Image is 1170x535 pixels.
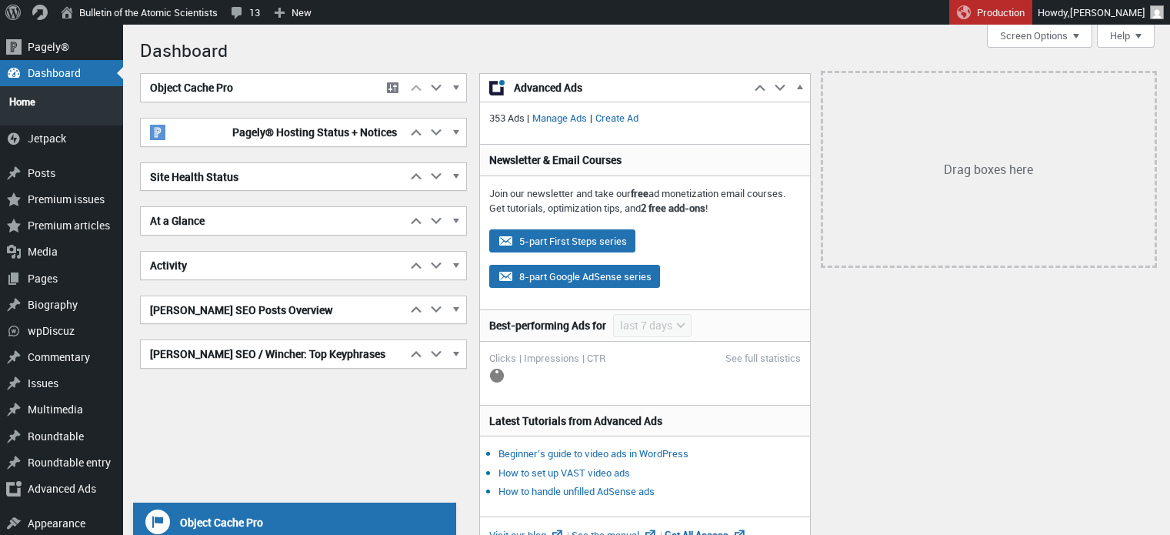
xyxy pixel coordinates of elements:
[141,296,406,324] h2: [PERSON_NAME] SEO Posts Overview
[489,186,801,216] p: Join our newsletter and take our ad monetization email courses. Get tutorials, optimization tips,...
[141,119,406,146] h2: Pagely® Hosting Status + Notices
[1070,5,1145,19] span: [PERSON_NAME]
[140,32,1155,65] h1: Dashboard
[141,252,406,279] h2: Activity
[489,318,606,333] h3: Best-performing Ads for
[150,125,165,140] img: pagely-w-on-b20x20.png
[987,25,1092,48] button: Screen Options
[641,201,705,215] strong: 2 free add-ons
[489,111,801,126] p: 353 Ads | |
[489,413,801,429] h3: Latest Tutorials from Advanced Ads
[141,340,406,368] h2: [PERSON_NAME] SEO / Wincher: Top Keyphrases
[489,152,801,168] h3: Newsletter & Email Courses
[498,446,688,460] a: Beginner’s guide to video ads in WordPress
[529,111,590,125] a: Manage Ads
[631,186,648,200] strong: free
[498,466,630,480] a: How to set up VAST video ads
[489,265,660,288] button: 8-part Google AdSense series
[1097,25,1155,48] button: Help
[592,111,642,125] a: Create Ad
[514,80,742,95] span: Advanced Ads
[141,163,406,191] h2: Site Health Status
[498,484,655,498] a: How to handle unfilled AdSense ads
[141,74,378,102] h2: Object Cache Pro
[141,207,406,235] h2: At a Glance
[489,229,635,252] button: 5-part First Steps series
[489,368,505,383] img: loading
